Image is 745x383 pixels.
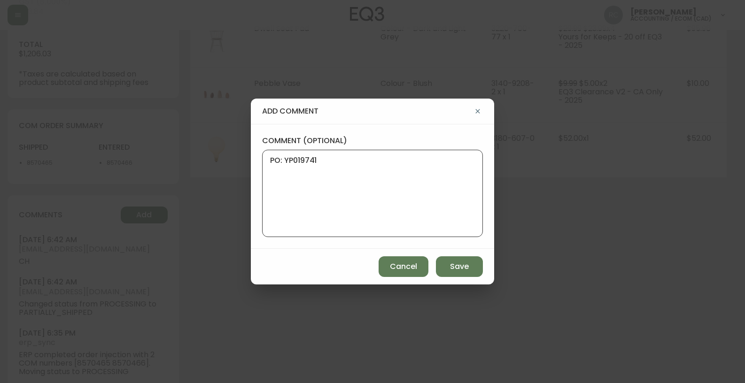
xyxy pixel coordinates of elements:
[379,256,428,277] button: Cancel
[262,136,483,146] label: comment (optional)
[436,256,483,277] button: Save
[450,261,469,272] span: Save
[270,156,475,231] textarea: PO: YP019741
[390,261,417,272] span: Cancel
[262,106,473,116] h4: add comment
